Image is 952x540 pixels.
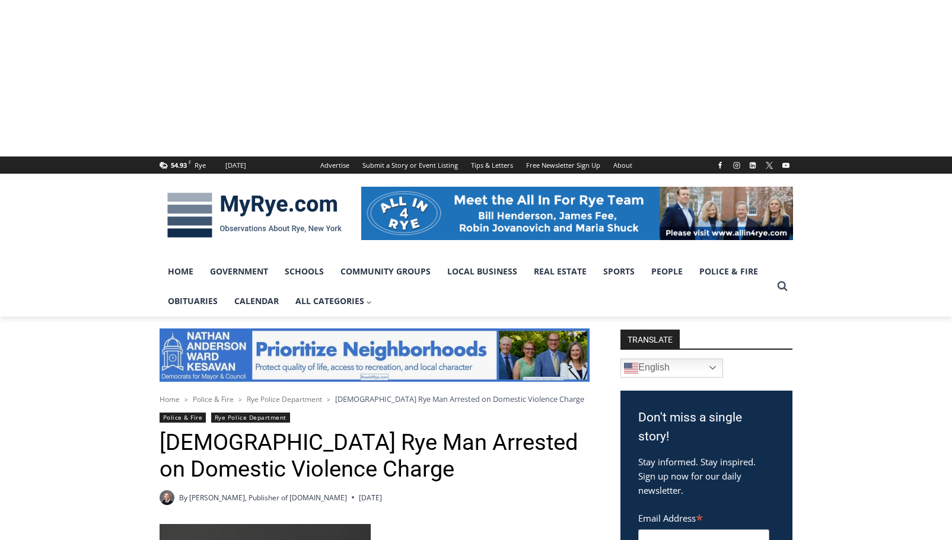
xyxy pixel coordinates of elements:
[160,394,180,404] a: Home
[356,156,464,174] a: Submit a Story or Event Listing
[225,160,246,171] div: [DATE]
[638,408,775,446] h3: Don't miss a single story!
[211,413,290,423] a: Rye Police Department
[160,490,174,505] a: Author image
[276,257,332,286] a: Schools
[160,413,206,423] a: Police & Fire
[160,184,349,246] img: MyRye.com
[160,429,590,483] h1: [DEMOGRAPHIC_DATA] Rye Man Arrested on Domestic Violence Charge
[779,158,793,172] a: YouTube
[762,158,776,172] a: X
[179,492,187,503] span: By
[327,395,330,404] span: >
[160,257,772,317] nav: Primary Navigation
[526,257,595,286] a: Real Estate
[189,493,347,503] a: [PERSON_NAME], Publisher of [DOMAIN_NAME]
[332,257,439,286] a: Community Groups
[238,395,242,404] span: >
[730,158,744,172] a: Instagram
[171,161,187,170] span: 54.93
[189,159,191,165] span: F
[772,276,793,297] button: View Search Form
[295,295,372,308] span: All Categories
[314,156,639,174] nav: Secondary Navigation
[520,156,607,174] a: Free Newsletter Sign Up
[620,359,723,378] a: English
[464,156,520,174] a: Tips & Letters
[287,286,381,316] a: All Categories
[160,286,226,316] a: Obituaries
[638,455,775,497] p: Stay informed. Stay inspired. Sign up now for our daily newsletter.
[361,187,793,240] img: All in for Rye
[746,158,760,172] a: Linkedin
[638,506,769,528] label: Email Address
[195,160,206,171] div: Rye
[193,394,234,404] a: Police & Fire
[595,257,643,286] a: Sports
[607,156,639,174] a: About
[643,257,691,286] a: People
[247,394,322,404] a: Rye Police Department
[624,361,638,375] img: en
[160,393,590,405] nav: Breadcrumbs
[314,156,356,174] a: Advertise
[160,257,202,286] a: Home
[713,158,727,172] a: Facebook
[184,395,188,404] span: >
[226,286,287,316] a: Calendar
[691,257,766,286] a: Police & Fire
[359,492,382,503] time: [DATE]
[335,394,584,404] span: [DEMOGRAPHIC_DATA] Rye Man Arrested on Domestic Violence Charge
[439,257,526,286] a: Local Business
[620,330,680,349] strong: TRANSLATE
[202,257,276,286] a: Government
